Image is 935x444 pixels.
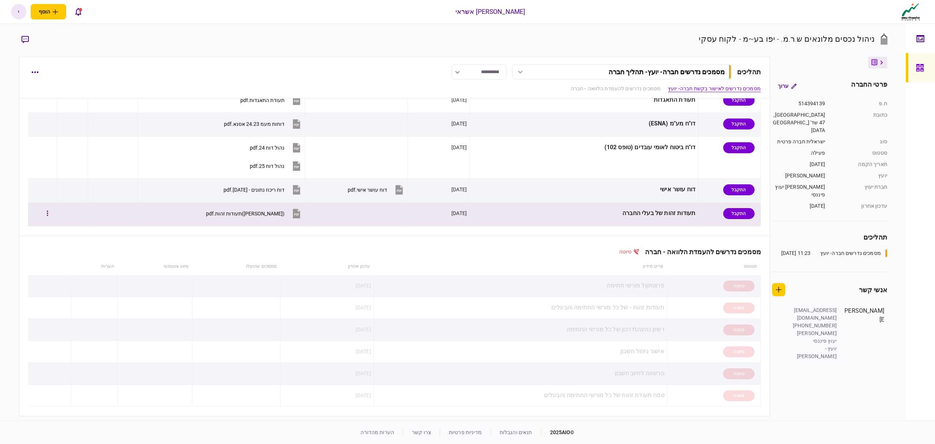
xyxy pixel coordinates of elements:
div: [DATE] [356,348,371,355]
div: [DATE] [356,326,371,333]
div: התקבל [723,95,755,106]
div: [DATE] [451,186,467,193]
div: התקבל [723,208,755,219]
div: [DATE] [451,96,467,104]
div: התקבל [723,184,755,195]
div: עדכון אחרון [832,202,887,210]
button: דוחות מעמ 24.23 אסנא.pdf [224,116,302,132]
a: תנאים והגבלות [500,429,532,435]
div: טיוטה [723,368,755,379]
th: עדכון אחרון [280,258,374,275]
div: טיוטה [619,248,640,256]
div: טיוטה [723,302,755,313]
div: 11:23 [DATE] [781,249,811,257]
div: ישראלית חברה פרטית [772,138,825,146]
div: יועץ - [PERSON_NAME] [789,345,837,360]
button: דוח עושר אישי.pdf [348,181,405,198]
div: 514394139 [772,100,825,108]
div: כתובת [832,111,887,134]
div: [PERSON_NAME] [772,172,825,180]
div: [DATE] [356,304,371,311]
div: טיוטה [723,390,755,401]
a: הערות מהדורה [360,429,394,435]
div: דוח עושר אישי [472,181,695,198]
div: דוח ריכוז נתונים - 13-08-2025.pdf [224,187,285,193]
div: [DATE] [356,282,371,289]
div: [DATE] [451,120,467,127]
div: [PHONE_NUMBER] [789,322,837,330]
div: מסמכים נדרשים להעמדת הלוואה - חברה [639,248,760,256]
div: התקבל [723,142,755,153]
div: [PERSON_NAME] יעוץ פיננסי [772,183,825,199]
div: מסמכים נדרשים חברה- יועץ - תהליך חברה [608,68,725,76]
div: תעודת התאגדות.pdf [240,97,285,103]
button: נהול דוח 25.pdf [250,158,302,174]
div: פעילה [772,149,825,157]
div: ח.פ [832,100,887,108]
div: [PERSON_NAME] יעוץ פיננסי [789,330,837,345]
th: הערות [71,258,118,275]
div: טיוטה [723,324,755,335]
a: מסמכים נדרשים לאישור בקשת חברה- יועץ [668,85,761,93]
div: הרשאה לחיוב חשבון [377,365,664,382]
div: דו"ח מע"מ (ESNA) [472,116,695,132]
div: טיוטה [723,346,755,357]
div: פרוטוקול מורשי חתימה [377,278,664,294]
button: דוח ריכוז נתונים - 13-08-2025.pdf [224,181,302,198]
div: נהול דוח 24.pdf [250,145,285,151]
a: מסמכים נדרשים להעמדת הלוואה - חברה [571,85,661,93]
div: דוחות מעמ 24.23 אסנא.pdf [224,121,285,127]
div: סוג [832,138,887,146]
button: נהול דוח 24.pdf [250,139,302,156]
div: © 2025 AIO [541,429,575,436]
div: [DATE] [451,210,467,217]
div: ספח תעודת זהות של כל מורשי החתימה והבעלים [377,387,664,404]
div: [GEOGRAPHIC_DATA], 47 שד' [GEOGRAPHIC_DATA] [772,111,825,134]
div: יועץ [832,172,887,180]
div: נהול דוח 25.pdf [250,163,285,169]
div: (מיקי)תעודות זהות.pdf [206,211,285,217]
div: סטטוס [832,149,887,157]
div: [DATE] [451,144,467,151]
div: חברת יעוץ [832,183,887,199]
a: מדיניות פרטיות [449,429,482,435]
div: תהליכים [772,232,887,242]
div: [DATE] [356,370,371,377]
a: מסמכים נדרשים חברה- יועץ11:23 [DATE] [781,249,887,257]
div: תעודות זהות - של כל מורשי החתימה והבעלים [377,300,664,316]
div: [PERSON_NAME] אשראי [455,7,526,16]
div: [DATE] [356,392,371,399]
div: תאריך הקמה [832,161,887,168]
th: מסמכים שהועלו [192,258,280,275]
button: מסמכים נדרשים חברה- יועץ- תהליך חברה [512,64,731,79]
button: פתח רשימת התראות [70,4,86,19]
div: דו"ח ביטוח לאומי עובדים (טופס 102) [472,139,695,156]
th: פריט מידע [374,258,667,275]
a: צרו קשר [412,429,431,435]
div: דוח עושר אישי.pdf [348,187,387,193]
div: מסמכים נדרשים חברה- יועץ [820,249,881,257]
div: טיוטה [723,281,755,291]
div: תעודות זהות של בעלי החברה [472,205,695,222]
th: סיווג אוטומטי [118,258,192,275]
div: אנשי קשר [859,285,887,295]
div: [DATE] [772,161,825,168]
button: ערוך [772,79,802,93]
div: [EMAIL_ADDRESS][DOMAIN_NAME] [789,306,837,322]
div: התקבל [723,118,755,129]
div: רשיון נהיגה\דרכון של כל מורשי החתימה [377,321,664,338]
button: תעודת התאגדות.pdf [240,92,302,108]
button: י [11,4,26,19]
div: תעודת התאגדות [472,92,695,108]
div: תהליכים [737,67,761,77]
div: [DATE] [772,202,825,210]
img: client company logo [900,3,921,21]
div: פרטי החברה [851,79,887,93]
button: פתח תפריט להוספת לקוח [31,4,66,19]
div: [PERSON_NAME] [844,306,884,360]
th: סטטוס [667,258,760,275]
button: (מיקי)תעודות זהות.pdf [206,205,302,222]
div: ניהול נכסים מלונאים ש.ר.מ. - יפו בע~מ - לקוח עסקי [699,33,874,45]
div: אישור ניהול חשבון [377,343,664,360]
